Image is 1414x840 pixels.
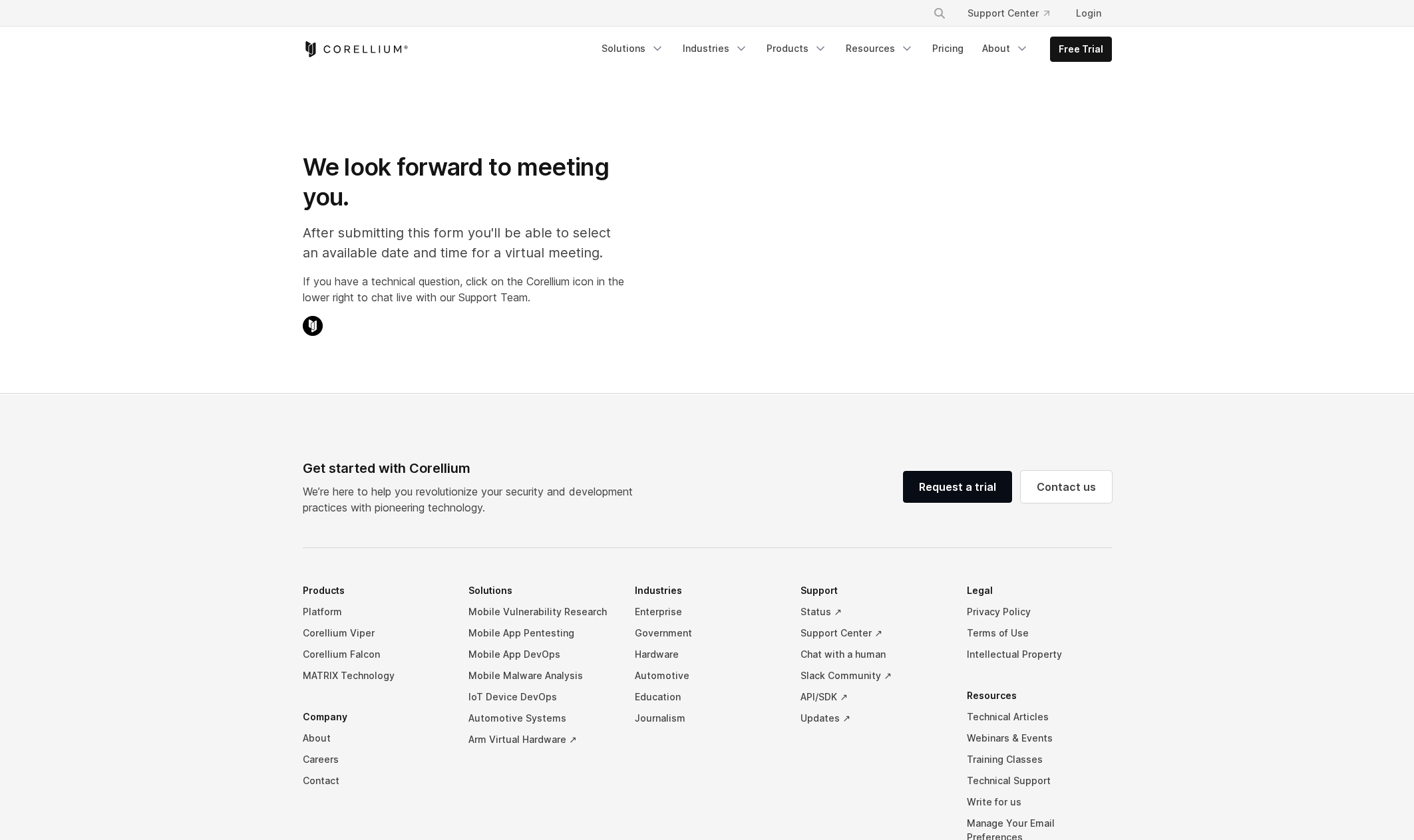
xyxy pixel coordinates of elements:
[303,644,448,665] a: Corellium Falcon
[468,644,614,665] a: Mobile App DevOps
[303,665,448,686] a: MATRIX Technology
[303,223,624,263] p: After submitting this form you'll be able to select an available date and time for a virtual meet...
[800,708,946,729] a: Updates ↗
[468,665,614,686] a: Mobile Malware Analysis
[468,623,614,644] a: Mobile App Pentesting
[967,601,1112,623] a: Privacy Policy
[635,708,780,729] a: Journalism
[903,471,1012,503] a: Request a trial
[635,644,780,665] a: Hardware
[800,644,946,665] a: Chat with a human
[924,37,972,61] a: Pricing
[635,623,780,644] a: Government
[967,728,1112,749] a: Webinars & Events
[303,41,409,57] a: Corellium Home
[468,708,614,729] a: Automotive Systems
[303,152,624,212] h1: We look forward to meeting you.
[675,37,756,61] a: Industries
[303,770,448,791] a: Contact
[594,37,1112,62] div: Navigation Menu
[303,623,448,644] a: Corellium Viper
[635,686,780,708] a: Education
[303,316,323,336] img: Corellium Chat Icon
[468,686,614,708] a: IoT Device DevOps
[800,601,946,623] a: Status ↗
[303,484,643,515] p: We’re here to help you revolutionize your security and development practices with pioneering tech...
[759,37,835,61] a: Products
[1051,37,1111,61] a: Free Trial
[800,686,946,708] a: API/SDK ↗
[928,1,952,25] button: Search
[303,458,643,478] div: Get started with Corellium
[800,665,946,686] a: Slack Community ↗
[967,644,1112,665] a: Intellectual Property
[967,706,1112,728] a: Technical Articles
[1021,471,1112,503] a: Contact us
[635,665,780,686] a: Automotive
[303,601,448,623] a: Platform
[974,37,1037,61] a: About
[468,601,614,623] a: Mobile Vulnerability Research
[967,791,1112,813] a: Write for us
[468,729,614,750] a: Arm Virtual Hardware ↗
[303,749,448,770] a: Careers
[967,623,1112,644] a: Terms of Use
[957,1,1060,25] a: Support Center
[303,273,624,305] p: If you have a technical question, click on the Corellium icon in the lower right to chat live wit...
[303,728,448,749] a: About
[800,623,946,644] a: Support Center ↗
[967,749,1112,770] a: Training Classes
[838,37,922,61] a: Resources
[967,770,1112,791] a: Technical Support
[635,601,780,623] a: Enterprise
[594,37,672,61] a: Solutions
[1065,1,1112,25] a: Login
[917,1,1112,25] div: Navigation Menu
